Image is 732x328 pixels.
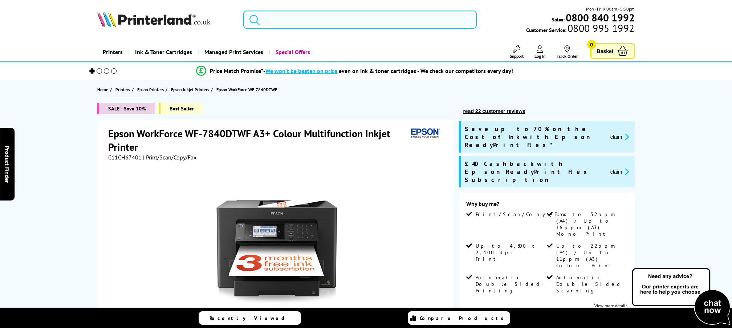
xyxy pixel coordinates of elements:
[115,86,130,93] span: Printers
[97,11,211,27] img: Printerland Logo
[97,103,155,114] span: SALE - Save 10%
[510,53,524,59] span: Support
[566,11,635,24] b: 0800 840 1992
[590,43,635,59] a: Basket 0
[408,311,510,325] a: Compare Products
[587,40,596,49] span: 0
[159,103,203,114] span: Best Seller
[198,43,269,61] a: Managed Print Services
[630,267,732,327] img: Open Live Chat window
[510,45,524,59] a: Support
[216,86,277,93] span: Epson WorkForce WF-7840DTWF
[205,175,347,318] img: Epson WorkForce WF-7840DTWF
[97,86,108,93] span: Home
[199,311,301,325] a: Recently Viewed
[476,274,545,294] span: Automatic Double Sided Printing
[137,86,166,93] a: Epson Printers
[608,133,631,141] button: promo-description
[108,127,408,154] h1: Epson WorkForce WF-7840DTWF A3+ Colour Multifunction Inkjet Printer
[269,43,316,61] a: Special Offers
[171,86,211,93] a: Epson Inkjet Printers
[465,160,604,184] span: £40 Cashback with Epson ReadyPrint Flex Subscription
[171,86,209,93] span: Epson Inkjet Printers
[556,211,626,237] span: Up to 32ppm (A4) / Up to 16ppm (A3) Mono Print
[216,86,279,93] a: Epson WorkForce WF-7840DTWF
[534,45,546,59] a: Log In
[79,65,630,77] li: modal_Promise
[4,145,11,183] span: Product Finder
[210,67,263,74] span: Price Match Promise*
[115,86,132,93] a: Printers
[556,243,626,269] span: Up to 22ppm (A4) / Up to 11ppm (A3) Colour Print
[566,25,634,32] span: 0800 995 1992
[526,25,634,33] span: Customer Service:
[476,243,545,262] span: Up to 4,800 x 2,400 dpi Print
[265,67,339,74] span: We won’t be beaten on price,
[476,211,569,218] span: Print/Scan/Copy/Fax
[97,43,128,61] a: Printers
[210,315,292,321] span: Recently Viewed
[263,67,513,74] div: - even on ink & toner cartridges - We check our competitors every day!
[461,108,527,114] button: read 22 customer reviews
[97,86,110,93] a: Home
[534,53,546,59] span: Log In
[137,86,164,93] span: Epson Printers
[128,43,198,61] a: Ink & Toner Cartridges
[557,45,578,59] a: Track Order
[420,315,508,321] span: Compare Products
[97,11,234,28] a: Printerland Logo
[466,200,627,211] div: Why buy me?
[594,303,627,308] a: View more details
[552,16,565,23] span: Sales:
[586,5,635,12] span: Mon - Fri 9:00am - 5:30pm
[135,43,192,61] span: Ink & Toner Cartridges
[465,125,604,149] span: Save up to 70% on the Cost of Ink with Epson ReadyPrint Flex*
[108,154,142,161] span: C11CH67401
[143,154,196,161] span: | Print/Scan/Copy/Fax
[597,46,614,56] span: Basket
[408,127,442,140] img: Epson
[565,14,635,21] a: 0800 840 1992
[556,274,626,294] span: Automatic Double Sided Scanning
[608,167,631,176] button: promo-description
